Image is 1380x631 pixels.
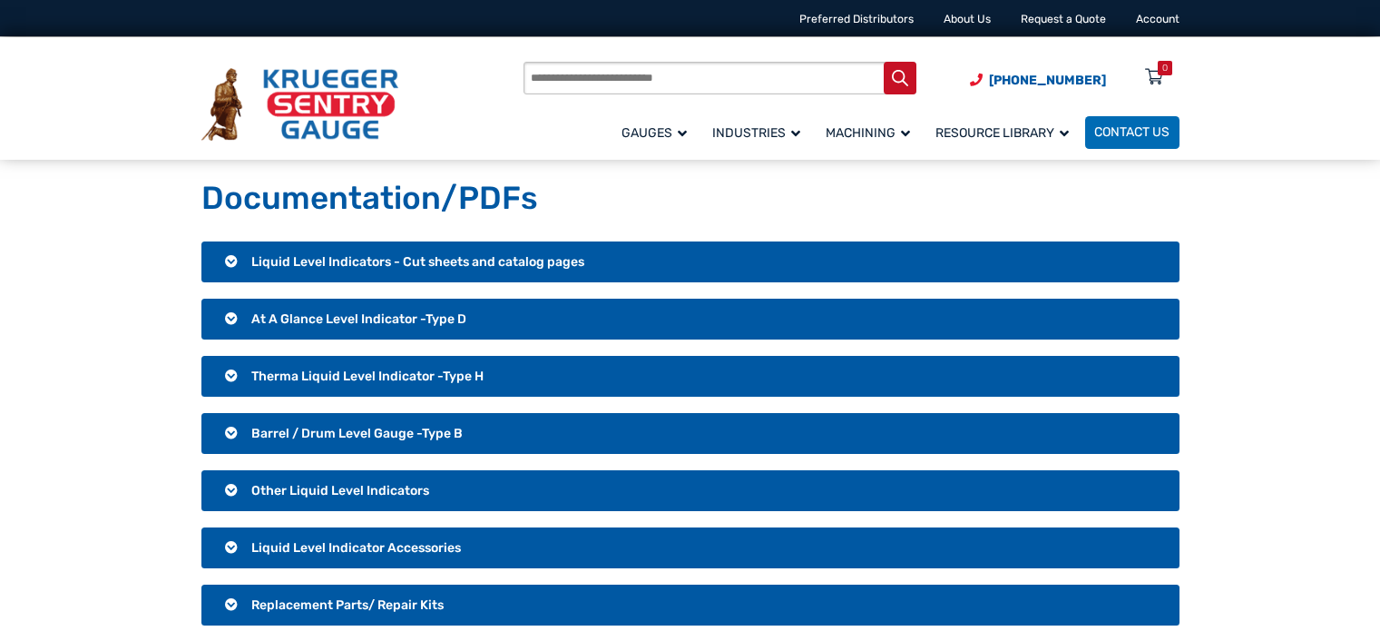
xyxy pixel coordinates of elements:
a: Machining [817,113,926,151]
a: Contact Us [1085,116,1179,149]
a: Request a Quote [1021,13,1106,25]
span: Industries [712,125,800,141]
span: Contact Us [1094,125,1170,141]
span: Replacement Parts/ Repair Kits [251,597,444,613]
a: Preferred Distributors [799,13,914,25]
h1: Documentation/PDFs [201,179,1179,219]
span: Gauges [621,125,687,141]
span: Machining [826,125,910,141]
span: Liquid Level Indicator Accessories [251,540,461,556]
a: Resource Library [926,113,1085,151]
span: Liquid Level Indicators - Cut sheets and catalog pages [251,254,584,270]
span: Barrel / Drum Level Gauge -Type B [251,426,463,441]
div: 0 [1162,61,1168,75]
a: Phone Number (920) 434-8860 [970,71,1106,90]
img: Krueger Sentry Gauge [201,68,398,141]
a: Account [1136,13,1179,25]
span: Resource Library [935,125,1069,141]
a: Gauges [612,113,703,151]
span: Other Liquid Level Indicators [251,483,429,498]
a: Industries [703,113,817,151]
span: At A Glance Level Indicator -Type D [251,311,466,327]
span: [PHONE_NUMBER] [989,73,1106,88]
span: Therma Liquid Level Indicator -Type H [251,369,484,384]
a: About Us [944,13,991,25]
